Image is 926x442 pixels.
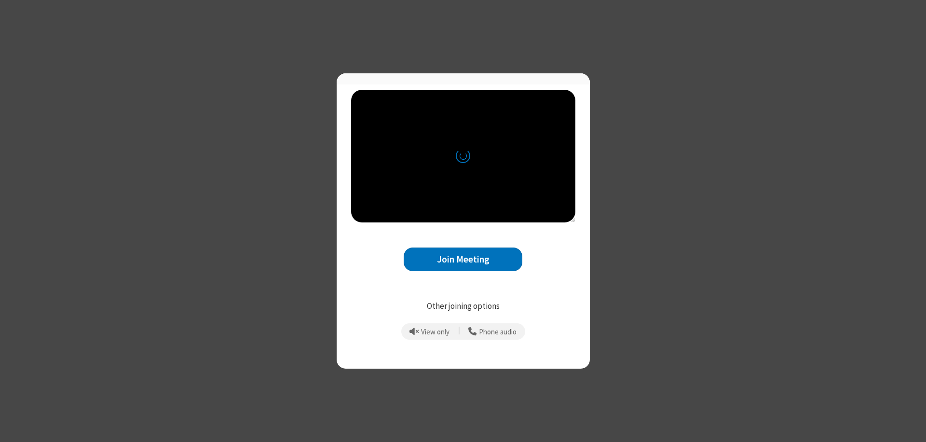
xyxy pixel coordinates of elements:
span: View only [421,328,449,336]
button: Prevent echo when there is already an active mic and speaker in the room. [406,323,453,340]
span: Phone audio [479,328,517,336]
button: Join Meeting [404,248,522,271]
span: | [458,325,460,338]
p: Other joining options [351,300,575,313]
button: Use your phone for mic and speaker while you view the meeting on this device. [465,323,520,340]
